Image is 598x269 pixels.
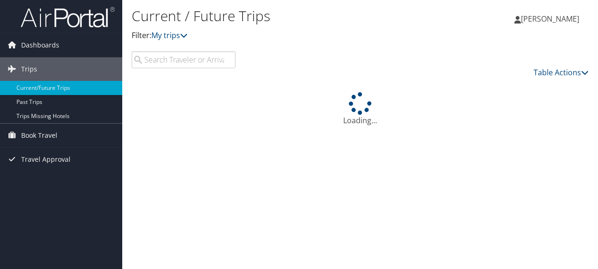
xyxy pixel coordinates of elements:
[21,6,115,28] img: airportal-logo.png
[21,124,57,147] span: Book Travel
[21,57,37,81] span: Trips
[534,67,589,78] a: Table Actions
[132,92,589,126] div: Loading...
[514,5,589,33] a: [PERSON_NAME]
[132,51,236,68] input: Search Traveler or Arrival City
[21,33,59,57] span: Dashboards
[132,6,436,26] h1: Current / Future Trips
[521,14,579,24] span: [PERSON_NAME]
[132,30,436,42] p: Filter:
[21,148,71,171] span: Travel Approval
[151,30,188,40] a: My trips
